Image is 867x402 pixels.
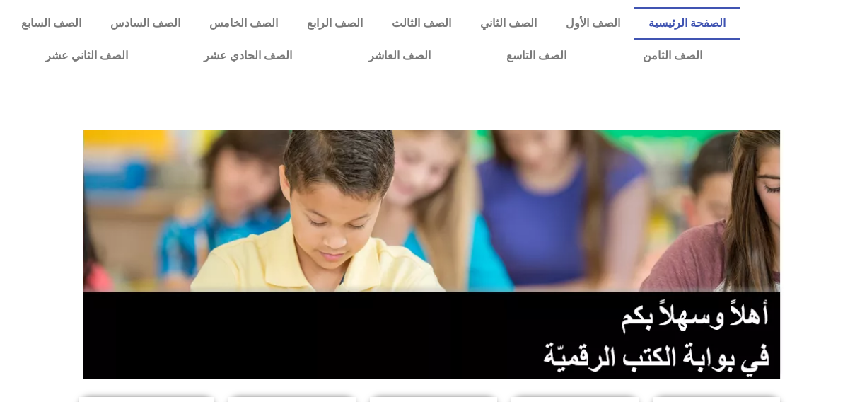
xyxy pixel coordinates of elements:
[465,7,551,40] a: الصف الثاني
[551,7,634,40] a: الصف الأول
[469,40,605,72] a: الصف التاسع
[293,7,378,40] a: الصف الرابع
[377,7,465,40] a: الصف الثالث
[96,7,195,40] a: الصف السادس
[7,40,166,72] a: الصف الثاني عشر
[634,7,740,40] a: الصفحة الرئيسية
[330,40,469,72] a: الصف العاشر
[166,40,331,72] a: الصف الحادي عشر
[7,7,96,40] a: الصف السابع
[195,7,293,40] a: الصف الخامس
[605,40,740,72] a: الصف الثامن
